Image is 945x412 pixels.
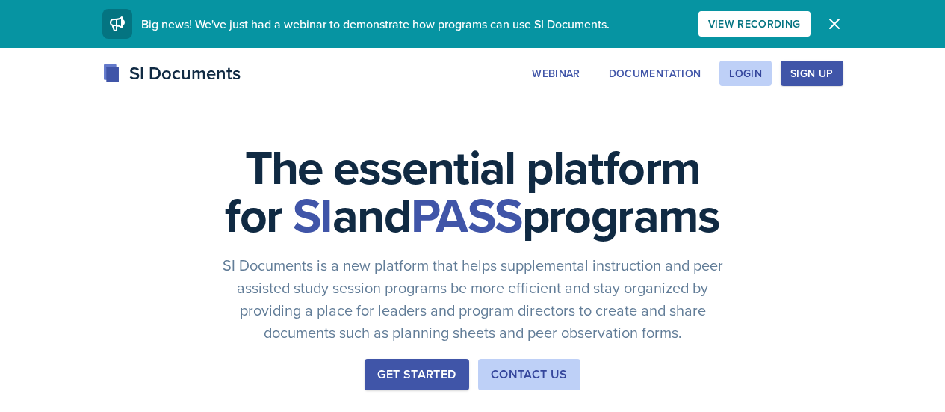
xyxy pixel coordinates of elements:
button: Get Started [365,359,468,390]
button: Sign Up [781,61,843,86]
div: Documentation [609,67,701,79]
button: Webinar [522,61,589,86]
div: Contact Us [491,366,568,384]
div: View Recording [708,18,801,30]
button: Contact Us [478,359,580,390]
div: Get Started [377,366,456,384]
button: View Recording [698,11,811,37]
button: Documentation [599,61,711,86]
div: SI Documents [102,60,241,87]
div: Webinar [532,67,580,79]
div: Sign Up [790,67,833,79]
div: Login [729,67,762,79]
span: Big news! We've just had a webinar to demonstrate how programs can use SI Documents. [141,16,610,32]
button: Login [719,61,772,86]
